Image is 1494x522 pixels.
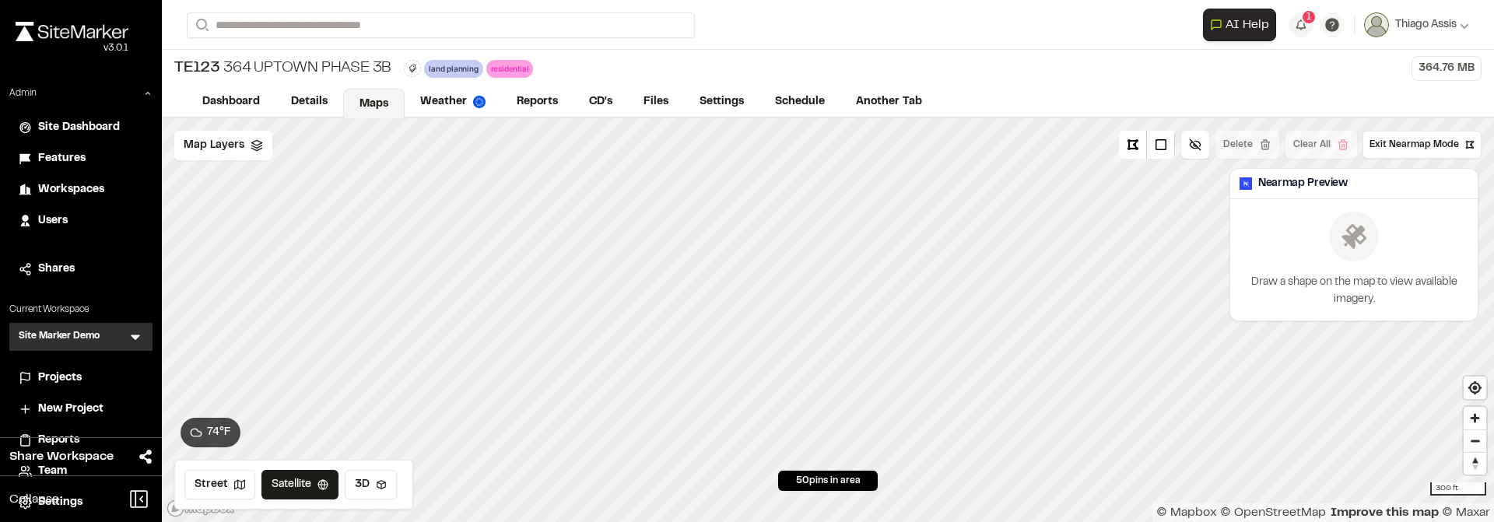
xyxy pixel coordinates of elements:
[1289,12,1313,37] button: 1
[1240,175,1348,192] h3: Nearmap Preview
[38,401,103,418] span: New Project
[796,474,861,488] span: 50 pins in area
[9,86,37,100] p: Admin
[573,87,628,117] a: CD's
[501,87,573,117] a: Reports
[1362,131,1482,159] button: Exit Nearmap Mode
[1331,507,1439,518] a: Map feedback
[1395,16,1457,33] span: Thiago Assis
[9,303,153,317] p: Current Workspace
[9,490,59,509] span: Collapse
[9,447,114,466] span: Share Workspace
[424,60,482,78] div: land planning
[19,212,143,229] a: Users
[38,150,86,167] span: Features
[19,119,143,136] a: Site Dashboard
[261,470,338,499] button: Satellite
[1464,407,1486,429] button: Zoom in
[19,261,143,278] a: Shares
[1430,482,1486,496] div: 300 ft
[1306,10,1311,24] span: 1
[38,432,79,449] span: Reports
[167,499,235,517] a: Mapbox logo
[1240,177,1252,190] img: Nearmap logo
[1220,507,1326,518] a: OpenStreetMap
[1364,12,1469,37] button: Thiago Assis
[486,60,534,78] div: residential
[1464,452,1486,475] button: Reset bearing to north
[184,137,244,154] span: Map Layers
[275,87,343,117] a: Details
[343,89,405,118] a: Maps
[38,212,68,229] span: Users
[1243,274,1465,308] p: Draw a shape on the map to view available imagery.
[187,87,275,117] a: Dashboard
[181,418,240,447] button: 74°F
[207,424,231,441] span: 74 ° F
[1369,138,1459,152] span: Exit Nearmap Mode
[174,57,391,80] div: 364 Uptown Phase 3B
[1464,453,1486,475] span: Reset bearing to north
[1464,377,1486,399] button: Find my location
[473,96,486,108] img: precipai.png
[162,118,1494,522] canvas: Map
[1203,9,1282,41] div: Open AI Assistant
[19,150,143,167] a: Features
[38,181,104,198] span: Workspaces
[1364,12,1389,37] img: User
[19,401,143,418] a: New Project
[759,87,840,117] a: Schedule
[19,432,143,449] a: Reports
[1412,56,1482,81] div: 364.76 MB
[345,470,397,499] button: 3D
[38,119,120,136] span: Site Dashboard
[38,370,82,387] span: Projects
[19,370,143,387] a: Projects
[19,181,143,198] a: Workspaces
[1226,16,1269,34] span: AI Help
[16,22,128,41] img: rebrand.png
[628,87,684,117] a: Files
[19,329,100,345] h3: Site Marker Demo
[1156,507,1217,518] a: Mapbox
[184,470,255,499] button: Street
[174,57,220,80] span: TE123
[1442,507,1490,518] a: Maxar
[16,41,128,55] div: Oh geez...please don't...
[187,12,215,38] button: Search
[404,60,421,77] button: Edit Tags
[1203,9,1276,41] button: Open AI Assistant
[684,87,759,117] a: Settings
[38,261,75,278] span: Shares
[1464,429,1486,452] button: Zoom out
[840,87,938,117] a: Another Tab
[405,87,501,117] a: Weather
